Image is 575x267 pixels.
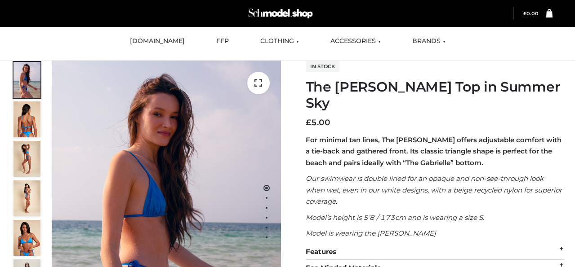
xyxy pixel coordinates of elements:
div: Features [306,244,564,260]
h1: The [PERSON_NAME] Top in Summer Sky [306,79,564,111]
img: 1.Alex-top_SS-1_4464b1e7-c2c9-4e4b-a62c-58381cd673c0-1.jpg [13,62,40,98]
img: 2.Alex-top_CN-1-1-2.jpg [13,220,40,256]
img: 4.Alex-top_CN-1-1-2.jpg [13,141,40,177]
a: ACCESSORIES [324,31,388,51]
a: BRANDS [406,31,452,51]
span: In stock [306,61,339,72]
bdi: 0.00 [523,11,539,17]
em: Model’s height is 5’8 / 173cm and is wearing a size S. [306,213,484,222]
img: Schmodel Admin 964 [247,4,314,22]
span: £ [306,118,311,127]
a: [DOMAIN_NAME] [123,31,192,51]
a: CLOTHING [254,31,306,51]
bdi: 5.00 [306,118,330,127]
span: £ [523,11,526,17]
img: 3.Alex-top_CN-1-1-2.jpg [13,180,40,216]
em: Our swimwear is double lined for an opaque and non-see-through look when wet, even in our white d... [306,174,562,206]
img: 5.Alex-top_CN-1-1_1-1.jpg [13,101,40,137]
a: FFP [209,31,236,51]
strong: For minimal tan lines, The [PERSON_NAME] offers adjustable comfort with a tie-back and gathered f... [306,136,562,167]
a: £0.00 [523,11,539,17]
em: Model is wearing the [PERSON_NAME] [306,229,436,237]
